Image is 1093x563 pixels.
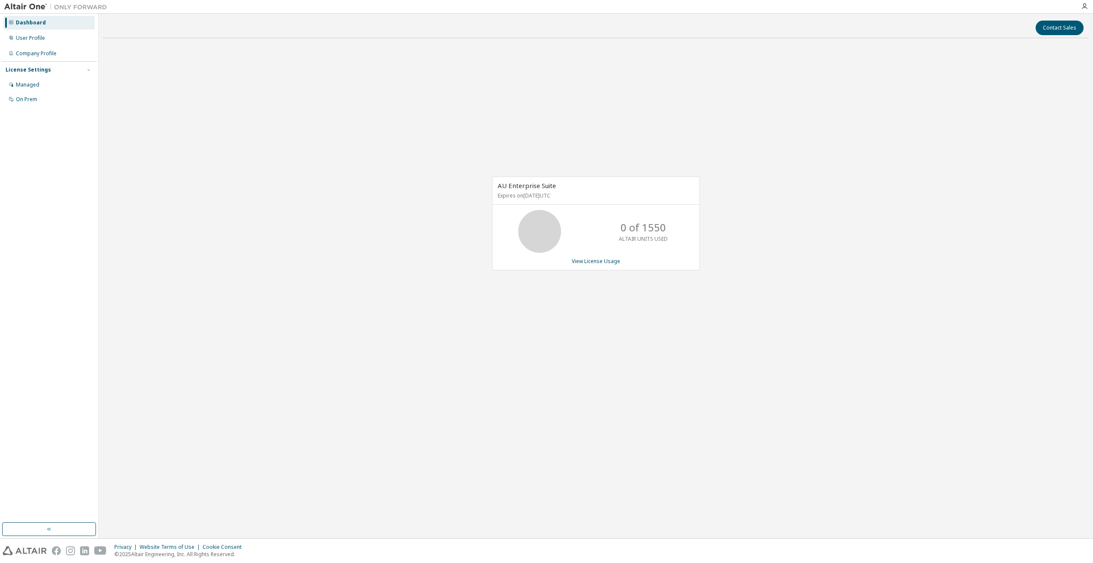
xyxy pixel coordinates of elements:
[52,546,61,555] img: facebook.svg
[572,258,620,265] a: View License Usage
[6,66,51,73] div: License Settings
[203,544,247,551] div: Cookie Consent
[621,220,666,235] p: 0 of 1550
[80,546,89,555] img: linkedin.svg
[140,544,203,551] div: Website Terms of Use
[16,81,39,88] div: Managed
[498,192,692,199] p: Expires on [DATE] UTC
[16,50,57,57] div: Company Profile
[16,19,46,26] div: Dashboard
[619,235,668,243] p: ALTAIR UNITS USED
[94,546,107,555] img: youtube.svg
[1036,21,1084,35] button: Contact Sales
[16,96,37,103] div: On Prem
[66,546,75,555] img: instagram.svg
[16,35,45,42] div: User Profile
[4,3,111,11] img: Altair One
[114,551,247,558] p: © 2025 Altair Engineering, Inc. All Rights Reserved.
[3,546,47,555] img: altair_logo.svg
[114,544,140,551] div: Privacy
[498,181,556,190] span: AU Enterprise Suite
